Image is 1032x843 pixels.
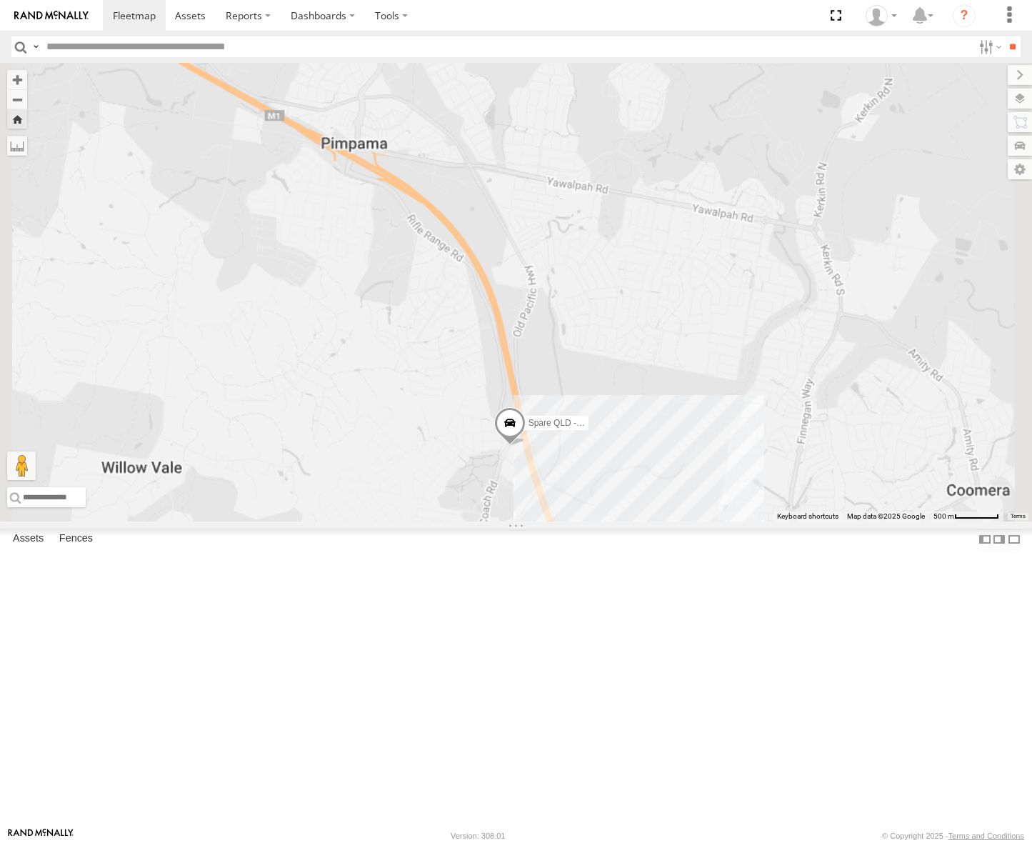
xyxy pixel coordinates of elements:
[953,4,976,27] i: ?
[451,832,505,840] div: Version: 308.01
[7,109,27,129] button: Zoom Home
[52,529,100,549] label: Fences
[1011,514,1026,519] a: Terms (opens in new tab)
[1008,159,1032,179] label: Map Settings
[7,136,27,156] label: Measure
[861,5,902,26] div: James Oakden
[8,829,74,843] a: Visit our Website
[933,512,954,520] span: 500 m
[7,70,27,89] button: Zoom in
[847,512,925,520] span: Map data ©2025 Google
[14,11,89,21] img: rand-logo.svg
[929,512,1003,522] button: Map scale: 500 m per 59 pixels
[978,529,992,549] label: Dock Summary Table to the Left
[777,512,838,522] button: Keyboard shortcuts
[973,36,1004,57] label: Search Filter Options
[7,89,27,109] button: Zoom out
[882,832,1024,840] div: © Copyright 2025 -
[1007,529,1021,549] label: Hide Summary Table
[992,529,1006,549] label: Dock Summary Table to the Right
[948,832,1024,840] a: Terms and Conditions
[6,529,51,549] label: Assets
[528,418,623,428] span: Spare QLD - Dark Green
[30,36,41,57] label: Search Query
[7,452,36,480] button: Drag Pegman onto the map to open Street View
